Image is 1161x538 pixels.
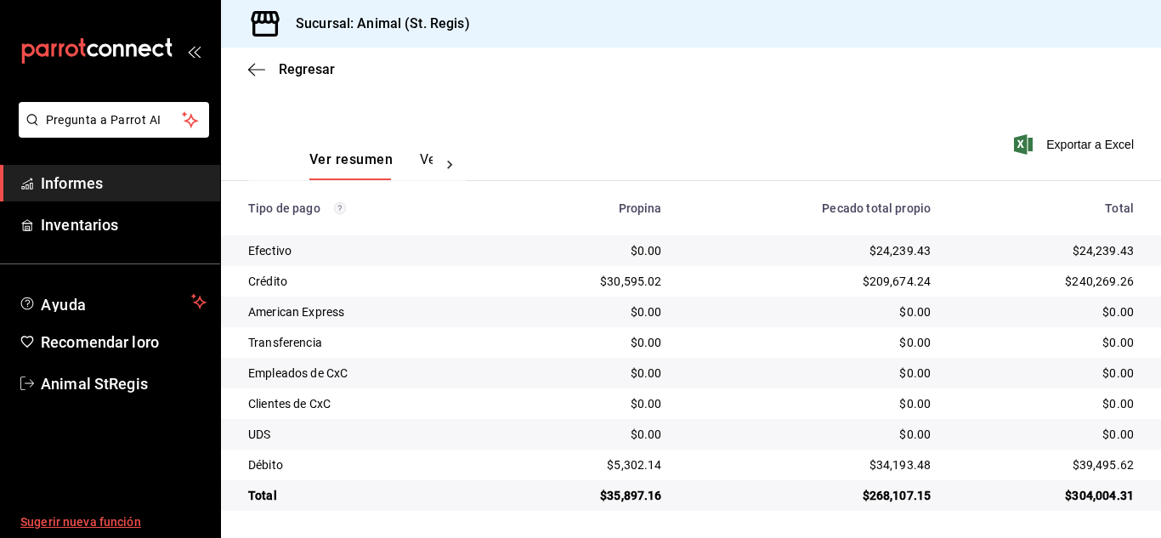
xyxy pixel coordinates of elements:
font: Empleados de CxC [248,366,348,380]
div: pestañas de navegación [309,150,433,180]
font: $34,193.48 [869,458,932,472]
font: $35,897.16 [600,489,662,502]
font: Ver resumen [309,151,393,167]
font: Regresar [279,61,335,77]
font: $0.00 [899,305,931,319]
font: $0.00 [631,366,662,380]
button: Regresar [248,61,335,77]
font: $0.00 [631,336,662,349]
font: $0.00 [1102,428,1134,441]
font: $39,495.62 [1073,458,1135,472]
font: Sugerir nueva función [20,515,141,529]
font: $268,107.15 [863,489,932,502]
font: UDS [248,428,270,441]
font: $24,239.43 [1073,244,1135,258]
font: $0.00 [1102,305,1134,319]
font: Total [1105,201,1134,215]
font: Ver pagos [420,151,484,167]
font: Informes [41,174,103,192]
font: $5,302.14 [607,458,661,472]
font: $0.00 [631,305,662,319]
font: Animal StRegis [41,375,148,393]
a: Pregunta a Parrot AI [12,123,209,141]
font: $0.00 [899,397,931,411]
font: Propina [619,201,662,215]
font: Ayuda [41,296,87,314]
font: Tipo de pago [248,201,320,215]
font: $30,595.02 [600,275,662,288]
font: $240,269.26 [1065,275,1134,288]
font: Inventarios [41,216,118,234]
font: $0.00 [631,244,662,258]
font: Pecado total propio [822,201,931,215]
font: Crédito [248,275,287,288]
font: $0.00 [631,397,662,411]
button: Pregunta a Parrot AI [19,102,209,138]
font: $0.00 [899,366,931,380]
button: Exportar a Excel [1017,134,1134,155]
font: Clientes de CxC [248,397,331,411]
font: $0.00 [1102,336,1134,349]
font: $24,239.43 [869,244,932,258]
font: Débito [248,458,283,472]
font: Pregunta a Parrot AI [46,113,161,127]
button: abrir_cajón_menú [187,44,201,58]
font: $209,674.24 [863,275,932,288]
font: Total [248,489,277,502]
font: American Express [248,305,344,319]
font: $0.00 [899,336,931,349]
font: Recomendar loro [41,333,159,351]
svg: Los pagos realizados con Pay y otras terminales son montos brutos. [334,202,346,214]
font: Transferencia [248,336,322,349]
font: $0.00 [1102,397,1134,411]
font: Sucursal: Animal (St. Regis) [296,15,470,31]
font: Exportar a Excel [1046,138,1134,151]
font: $0.00 [899,428,931,441]
font: Efectivo [248,244,292,258]
font: $304,004.31 [1065,489,1134,502]
font: $0.00 [1102,366,1134,380]
font: $0.00 [631,428,662,441]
